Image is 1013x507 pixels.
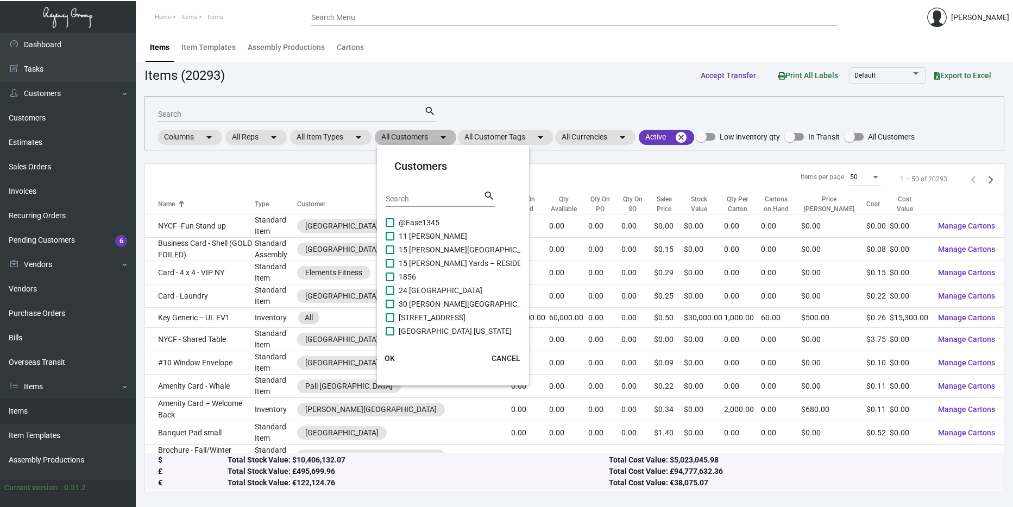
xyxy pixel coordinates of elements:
[399,257,572,270] span: 15 [PERSON_NAME] Yards – RESIDENCES - Inactive
[483,348,529,368] button: CANCEL
[4,482,60,493] div: Current version:
[399,243,593,256] span: 15 [PERSON_NAME][GEOGRAPHIC_DATA] – RESIDENCES
[399,297,584,310] span: 30 [PERSON_NAME][GEOGRAPHIC_DATA] - Residences
[385,354,395,363] span: OK
[394,158,512,174] mat-card-title: Customers
[492,354,520,363] span: CANCEL
[399,216,439,229] span: @Ease1345
[399,311,465,324] span: [STREET_ADDRESS]
[483,189,495,202] mat-icon: search
[399,230,467,243] span: 11 [PERSON_NAME]
[64,482,86,493] div: 0.51.2
[399,270,416,283] span: 1856
[399,284,482,297] span: 24 [GEOGRAPHIC_DATA]
[373,348,407,368] button: OK
[399,325,512,338] span: [GEOGRAPHIC_DATA] [US_STATE]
